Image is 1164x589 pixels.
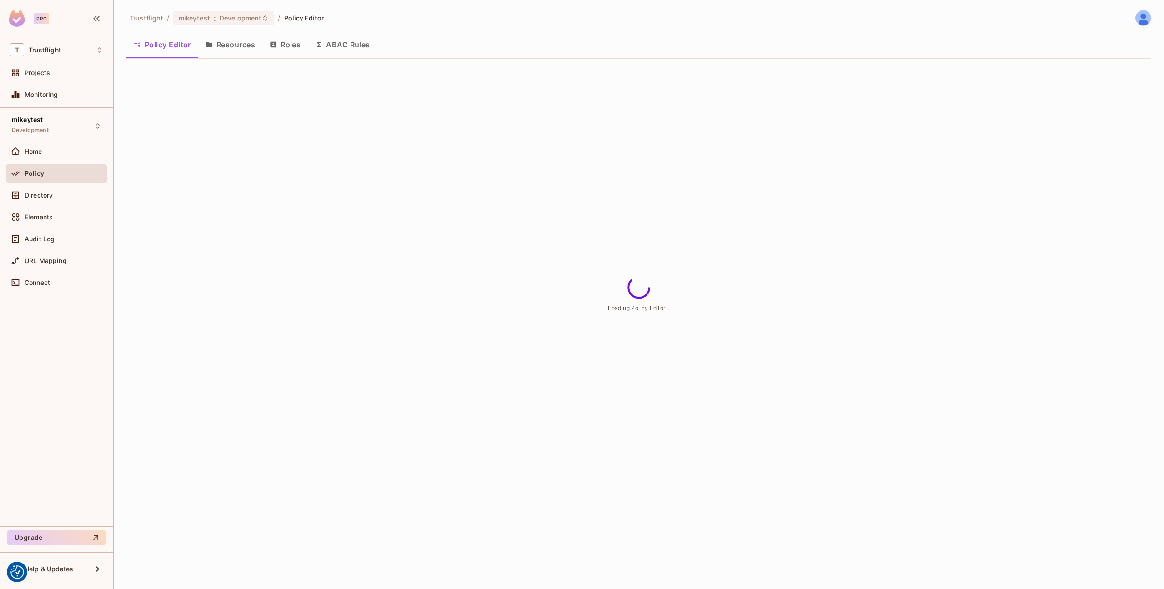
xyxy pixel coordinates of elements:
span: Workspace: Trustflight [29,46,61,54]
span: : [213,15,216,22]
div: Pro [34,13,49,24]
span: Policy [25,170,44,177]
li: / [278,14,280,22]
span: mikeytest [12,116,43,123]
span: Audit Log [25,235,55,243]
span: Policy Editor [284,14,324,22]
span: Connect [25,279,50,286]
span: URL Mapping [25,257,67,264]
button: Policy Editor [126,33,198,56]
img: Revisit consent button [10,565,24,579]
img: SReyMgAAAABJRU5ErkJggg== [9,10,25,27]
button: Resources [198,33,262,56]
li: / [167,14,169,22]
button: ABAC Rules [308,33,377,56]
button: Upgrade [7,530,106,545]
span: Loading Policy Editor... [608,305,670,311]
span: T [10,43,24,56]
span: Monitoring [25,91,58,98]
span: Elements [25,213,53,221]
button: Roles [262,33,308,56]
span: Projects [25,69,50,76]
span: the active workspace [130,14,163,22]
span: Home [25,148,42,155]
span: Help & Updates [25,565,73,573]
button: Consent Preferences [10,565,24,579]
span: Directory [25,192,53,199]
span: mikeytest [179,14,210,22]
span: Development [12,127,49,134]
img: Mikey Forbes [1136,10,1151,25]
span: Development [220,14,261,22]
